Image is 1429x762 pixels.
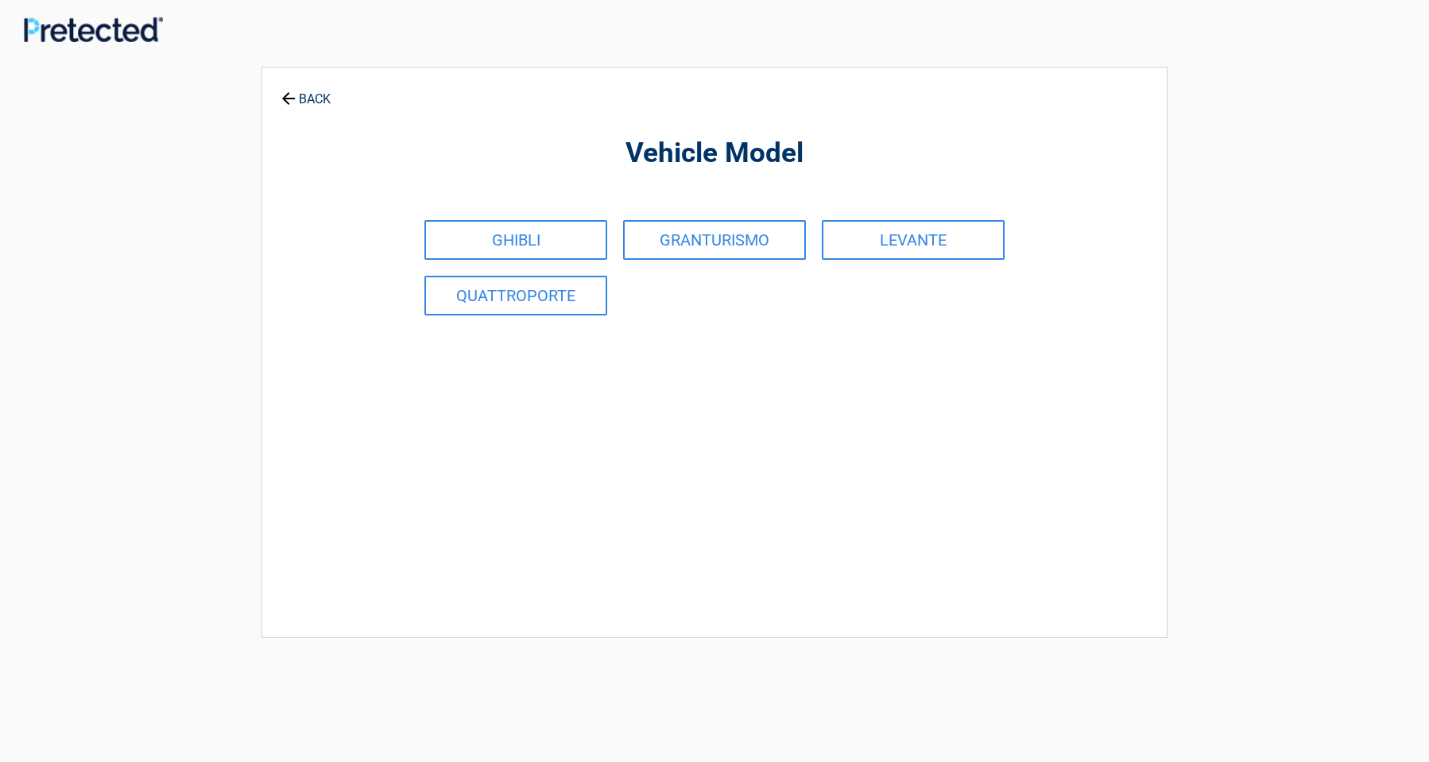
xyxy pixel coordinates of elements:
a: GRANTURISMO [623,220,806,260]
a: GHIBLI [424,220,607,260]
a: LEVANTE [822,220,1005,260]
h2: Vehicle Model [350,135,1079,172]
a: BACK [278,78,334,106]
img: Main Logo [24,17,163,42]
a: QUATTROPORTE [424,276,607,315]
